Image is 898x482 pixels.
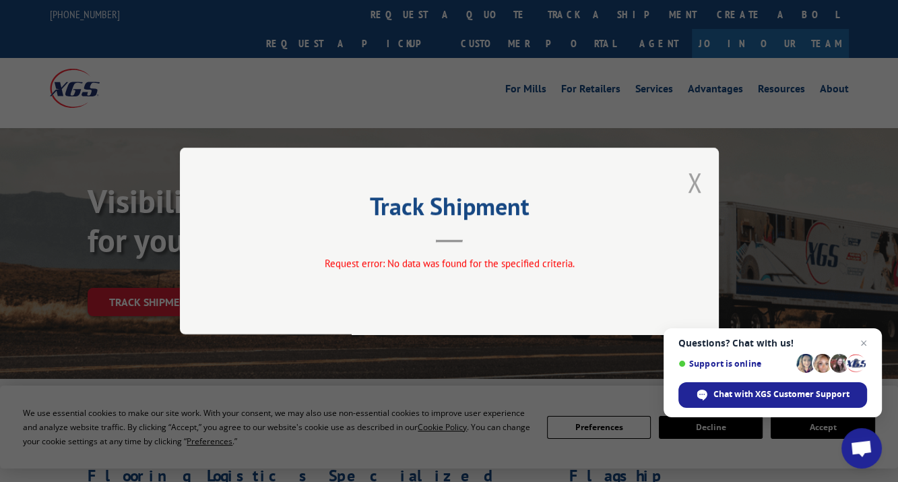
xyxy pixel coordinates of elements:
[841,428,882,469] a: Open chat
[324,257,574,270] span: Request error: No data was found for the specified criteria.
[678,359,792,369] span: Support is online
[678,338,867,349] span: Questions? Chat with us!
[687,164,702,200] button: Close modal
[678,382,867,408] span: Chat with XGS Customer Support
[713,388,849,400] span: Chat with XGS Customer Support
[247,197,651,222] h2: Track Shipment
